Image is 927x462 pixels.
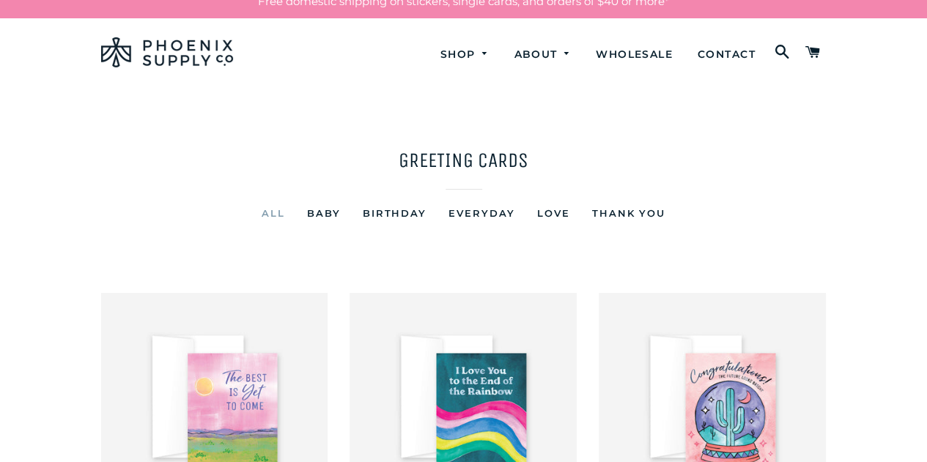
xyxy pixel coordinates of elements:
[251,204,296,222] a: All
[585,35,684,74] a: Wholesale
[429,35,501,74] a: Shop
[687,35,767,74] a: Contact
[437,204,526,222] a: Everyday
[526,204,581,222] a: Love
[581,204,677,222] a: Thank You
[503,35,582,74] a: About
[352,204,438,222] a: Birthday
[101,146,827,174] h1: Greeting Cards
[101,37,233,67] img: Phoenix Supply Co.
[296,204,352,222] a: Baby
